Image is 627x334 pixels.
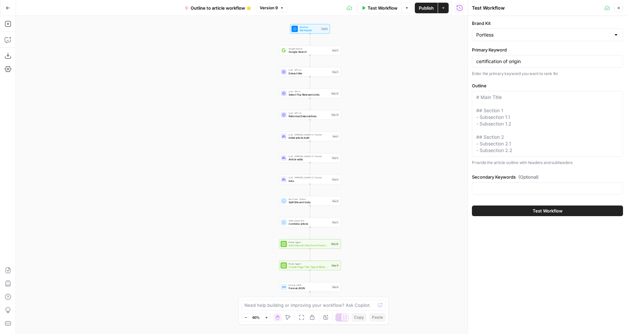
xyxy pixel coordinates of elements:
div: Power AgentCreate Page Title Tags & Meta DescriptionsStep 11 [279,261,341,270]
g: Edge from step_2 to step_3 [310,55,311,67]
div: Step 7 [331,221,339,224]
g: Edge from step_7 to step_14 [310,227,311,239]
div: Step 6 [331,199,339,203]
span: Power Agent [289,262,330,265]
div: Format JSONFormat JSONStep 9 [279,282,341,292]
label: Secondary Keywords [472,174,623,180]
button: Copy [351,313,367,322]
span: Combine article [289,222,330,226]
span: Select Top Relevant Links [289,93,329,97]
div: Step 2 [331,48,339,52]
g: Edge from step_11 to step_9 [310,270,311,282]
div: Step 12 [331,92,339,95]
span: LLM · [PERSON_NAME] 3.7 Sonnet [289,133,330,136]
span: Extract title [289,71,330,75]
span: Format JSON [289,284,330,287]
div: LLM · GPT-5Select Top Relevant LinksStep 12 [279,89,341,98]
span: Create Page Title Tags & Meta Descriptions [289,265,330,269]
div: LLM · GPT-4.1Reformat External linksStep 13 [279,110,341,120]
span: Add Internal Links from Knowledge Base [289,243,329,247]
span: (Optional) [518,174,539,180]
div: LLM · [PERSON_NAME] 3.7 SonnetIntroStep 5 [279,175,341,184]
g: Edge from step_12 to step_13 [310,98,311,110]
div: Step 3 [331,70,339,74]
div: Step 11 [331,264,339,267]
span: Test Workflow [368,5,398,11]
span: Write Liquid Text [289,219,330,222]
span: LLM · GPT-5 [289,90,329,93]
button: Test Workflow [357,3,402,13]
span: LLM · GPT-4o [289,68,330,72]
span: Power Agent [289,241,329,244]
label: Brand Kit [472,20,623,27]
label: Outline [472,82,623,89]
input: e.g., content marketing [476,58,619,65]
span: Intro [289,179,330,183]
button: Version 9 [257,4,287,12]
div: Step 1 [332,134,339,138]
div: LLM · [PERSON_NAME] 3.7 SonnetInitial article draftStep 1 [279,131,341,141]
g: Edge from step_5 to step_6 [310,184,311,196]
button: Paste [369,313,386,322]
span: Initial article draft [289,136,330,140]
div: Step 9 [331,285,339,289]
div: Write Liquid TextCombine articleStep 7 [279,218,341,227]
span: Outline to article workflow ⭐️ [191,5,251,11]
g: Edge from start to step_2 [310,34,311,45]
span: Article edits [289,157,330,161]
span: Test Workflow [533,208,563,214]
div: LLM · GPT-4oExtract titleStep 3 [279,67,341,77]
div: Step 5 [331,178,339,181]
span: LLM · [PERSON_NAME] 3.7 Sonnet [289,176,330,179]
div: Inputs [321,27,328,31]
span: Google Search [289,47,330,50]
span: Paste [372,314,383,320]
p: Provide the article outline with headers and subheaders [472,159,623,166]
span: Workflow [300,26,319,29]
g: Edge from step_4 to step_5 [310,163,311,174]
g: Edge from step_3 to step_12 [310,77,311,88]
button: Outline to article workflow ⭐️ [181,3,255,13]
input: Portless [476,32,611,38]
div: Power AgentAdd Internal Links from Knowledge BaseStep 14 [279,239,341,249]
g: Edge from step_14 to step_11 [310,249,311,260]
span: Format JSON [289,286,330,290]
div: WorkflowSet InputsInputs [279,24,341,34]
div: Step 4 [331,156,339,160]
g: Edge from step_6 to step_7 [310,206,311,217]
p: Enter the primary keyword you want to rank for [472,70,623,77]
div: Step 13 [331,113,339,117]
span: LLM · [PERSON_NAME] 3.7 Sonnet [289,154,330,158]
span: LLM · GPT-4.1 [289,112,329,115]
div: Step 14 [330,242,339,246]
label: Primary Keyword [472,46,623,53]
span: Run Code · Python [289,198,330,201]
span: Copy [354,314,364,320]
div: Google SearchGoogle SearchStep 2 [279,45,341,55]
span: Set Inputs [300,28,319,32]
span: Publish [419,5,434,11]
g: Edge from step_1 to step_4 [310,141,311,153]
div: Run Code · PythonSplit title and bodyStep 6 [279,196,341,206]
span: Version 9 [260,5,278,11]
span: Reformat External links [289,114,329,118]
div: LLM · [PERSON_NAME] 3.7 SonnetArticle editsStep 4 [279,153,341,163]
span: Google Search [289,50,330,54]
g: Edge from step_13 to step_1 [310,120,311,131]
button: Test Workflow [472,206,623,216]
span: Split title and body [289,200,330,204]
span: 60% [252,315,260,320]
button: Publish [415,3,438,13]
